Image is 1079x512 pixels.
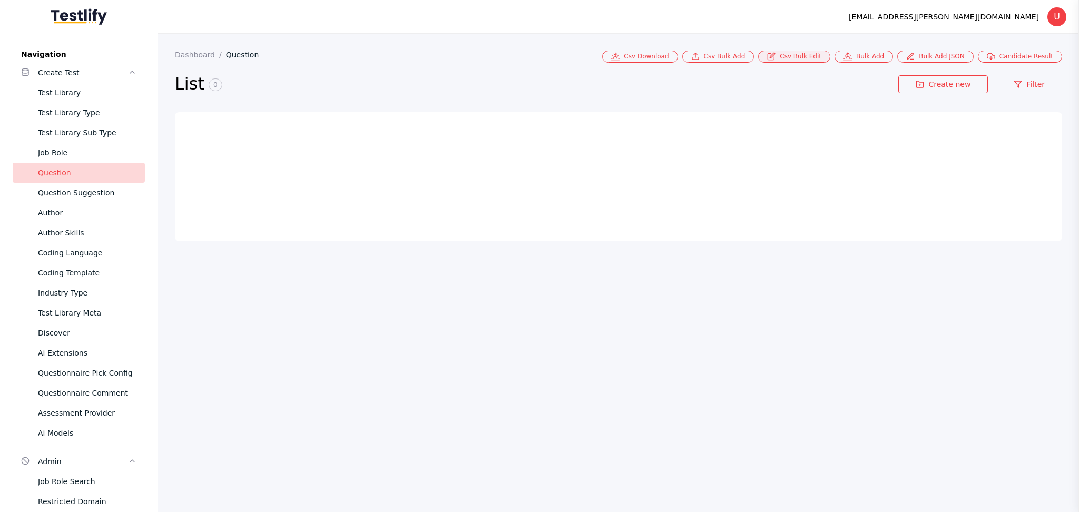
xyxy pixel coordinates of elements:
a: Author Skills [13,223,145,243]
a: Job Role Search [13,471,145,491]
a: Questionnaire Comment [13,383,145,403]
a: Candidate Result [978,51,1062,63]
a: Coding Template [13,263,145,283]
a: Question [13,163,145,183]
div: Assessment Provider [38,407,136,419]
a: Ai Models [13,423,145,443]
div: Question Suggestion [38,186,136,199]
div: Test Library Meta [38,307,136,319]
div: U [1047,7,1066,26]
div: Industry Type [38,287,136,299]
div: Test Library [38,86,136,99]
a: Industry Type [13,283,145,303]
div: Restricted Domain [38,495,136,508]
a: Test Library Meta [13,303,145,323]
div: Coding Template [38,267,136,279]
a: Create new [898,75,988,93]
div: Ai Extensions [38,347,136,359]
a: Test Library Type [13,103,145,123]
a: Discover [13,323,145,343]
div: Author [38,206,136,219]
a: Csv Download [602,51,678,63]
a: Job Role [13,143,145,163]
a: Question [226,51,268,59]
a: Bulk Add JSON [897,51,974,63]
a: Restricted Domain [13,491,145,511]
div: Question [38,166,136,179]
div: [EMAIL_ADDRESS][PERSON_NAME][DOMAIN_NAME] [849,11,1039,23]
span: 0 [209,78,222,91]
div: Test Library Sub Type [38,126,136,139]
a: Bulk Add [835,51,893,63]
img: Testlify - Backoffice [51,8,107,25]
h2: List [175,73,898,95]
div: Coding Language [38,247,136,259]
a: Test Library [13,83,145,103]
a: Ai Extensions [13,343,145,363]
a: Dashboard [175,51,226,59]
a: Author [13,203,145,223]
a: Test Library Sub Type [13,123,145,143]
a: Question Suggestion [13,183,145,203]
div: Job Role [38,146,136,159]
a: Assessment Provider [13,403,145,423]
a: Coding Language [13,243,145,263]
a: Questionnaire Pick Config [13,363,145,383]
div: Test Library Type [38,106,136,119]
div: Discover [38,327,136,339]
div: Admin [38,455,128,468]
div: Ai Models [38,427,136,439]
div: Questionnaire Comment [38,387,136,399]
div: Job Role Search [38,475,136,488]
div: Author Skills [38,227,136,239]
a: Filter [996,75,1062,93]
div: Create Test [38,66,128,79]
a: Csv Bulk Edit [758,51,830,63]
label: Navigation [13,50,145,58]
div: Questionnaire Pick Config [38,367,136,379]
a: Csv Bulk Add [682,51,754,63]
